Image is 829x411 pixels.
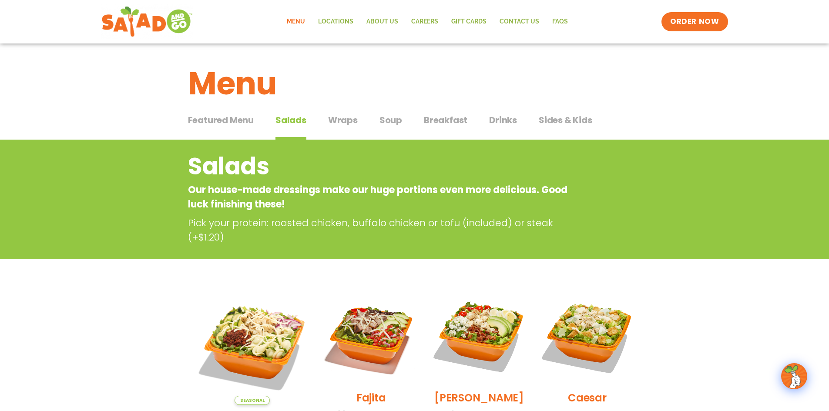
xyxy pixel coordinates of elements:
span: ORDER NOW [670,17,719,27]
span: Wraps [328,114,358,127]
a: Careers [405,12,445,32]
span: Drinks [489,114,517,127]
img: Product photo for Cobb Salad [432,289,527,384]
a: Locations [312,12,360,32]
div: Tabbed content [188,110,641,140]
img: Product photo for Caesar Salad [540,289,634,384]
a: About Us [360,12,405,32]
h2: [PERSON_NAME] [434,390,524,405]
a: GIFT CARDS [445,12,493,32]
nav: Menu [280,12,574,32]
span: Seasonal [235,396,270,405]
img: Product photo for Fajita Salad [323,289,418,384]
a: ORDER NOW [661,12,728,31]
p: Our house-made dressings make our huge portions even more delicious. Good luck finishing these! [188,183,571,211]
span: Salads [275,114,306,127]
h2: Caesar [568,390,607,405]
a: Menu [280,12,312,32]
span: Breakfast [424,114,467,127]
a: Contact Us [493,12,546,32]
a: FAQs [546,12,574,32]
h1: Menu [188,60,641,107]
img: new-SAG-logo-768×292 [101,4,193,39]
h2: Salads [188,149,571,184]
span: Sides & Kids [539,114,592,127]
p: Pick your protein: roasted chicken, buffalo chicken or tofu (included) or steak (+$1.20) [188,216,575,244]
span: Soup [379,114,402,127]
img: Product photo for Tuscan Summer Salad [195,289,311,405]
img: wpChatIcon [782,364,806,388]
span: Featured Menu [188,114,254,127]
h2: Fajita [356,390,386,405]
